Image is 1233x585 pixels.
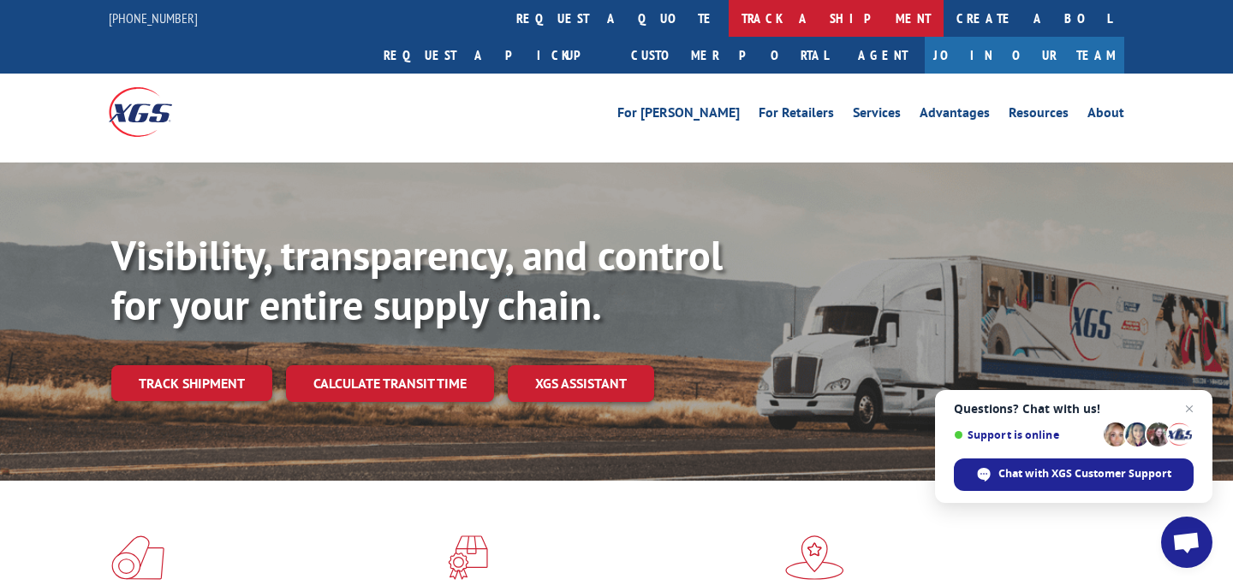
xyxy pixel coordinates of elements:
a: XGS ASSISTANT [508,365,654,402]
span: Chat with XGS Customer Support [954,458,1194,491]
b: Visibility, transparency, and control for your entire supply chain. [111,228,723,331]
a: Resources [1009,106,1069,125]
a: For [PERSON_NAME] [617,106,740,125]
a: For Retailers [759,106,834,125]
a: Calculate transit time [286,365,494,402]
a: Customer Portal [618,37,841,74]
a: Advantages [920,106,990,125]
a: Services [853,106,901,125]
span: Support is online [954,428,1098,441]
a: Join Our Team [925,37,1124,74]
a: About [1087,106,1124,125]
a: Request a pickup [371,37,618,74]
a: [PHONE_NUMBER] [109,9,198,27]
img: xgs-icon-flagship-distribution-model-red [785,535,844,580]
span: Questions? Chat with us! [954,402,1194,416]
img: xgs-icon-total-supply-chain-intelligence-red [111,535,164,580]
a: Track shipment [111,365,272,401]
a: Agent [841,37,925,74]
img: xgs-icon-focused-on-flooring-red [448,535,488,580]
a: Open chat [1161,517,1212,568]
span: Chat with XGS Customer Support [998,466,1171,482]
